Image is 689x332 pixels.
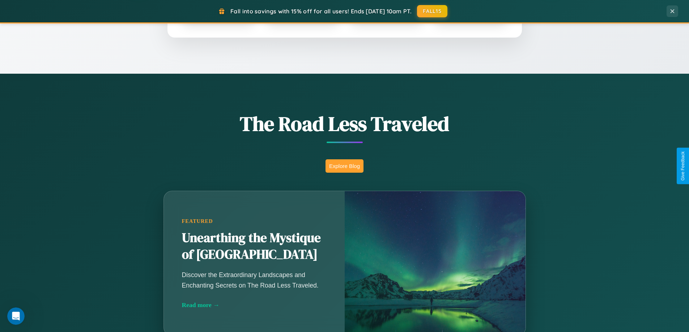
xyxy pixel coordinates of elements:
div: Read more → [182,301,327,309]
h1: The Road Less Traveled [128,110,562,138]
iframe: Intercom live chat [7,307,25,325]
span: Fall into savings with 15% off for all users! Ends [DATE] 10am PT. [230,8,412,15]
button: FALL15 [417,5,447,17]
h2: Unearthing the Mystique of [GEOGRAPHIC_DATA] [182,230,327,263]
button: Explore Blog [326,159,363,173]
div: Give Feedback [680,151,685,181]
p: Discover the Extraordinary Landscapes and Enchanting Secrets on The Road Less Traveled. [182,270,327,290]
div: Featured [182,218,327,224]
